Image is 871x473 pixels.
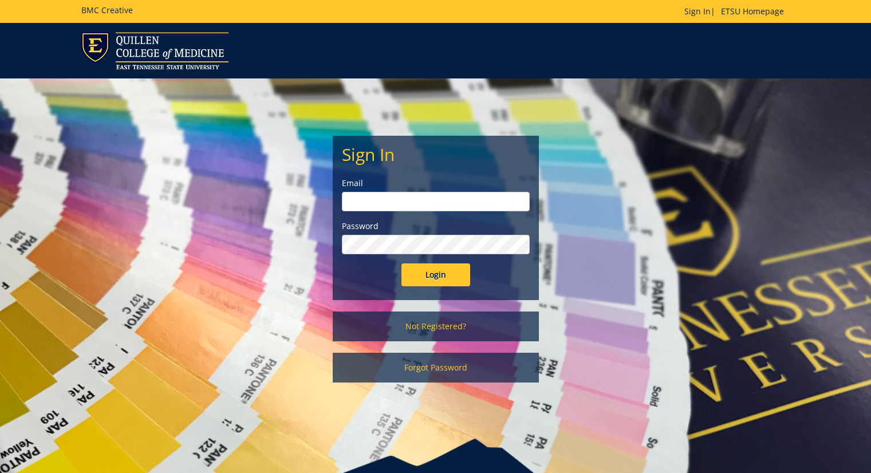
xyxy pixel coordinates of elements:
[81,6,133,14] h5: BMC Creative
[342,145,530,164] h2: Sign In
[333,353,539,383] a: Forgot Password
[684,6,790,17] p: |
[401,263,470,286] input: Login
[81,32,228,69] img: ETSU logo
[342,220,530,232] label: Password
[333,312,539,341] a: Not Registered?
[342,178,530,189] label: Email
[715,6,790,17] a: ETSU Homepage
[684,6,711,17] a: Sign In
